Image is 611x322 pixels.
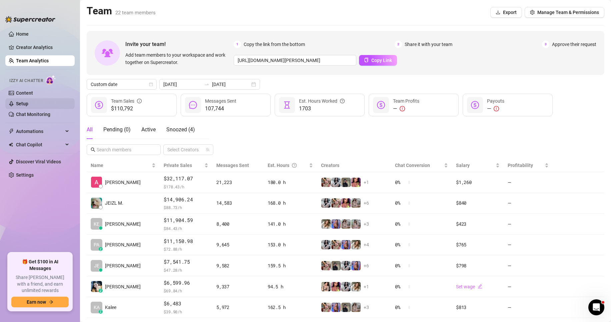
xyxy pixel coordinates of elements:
[16,31,29,37] a: Home
[46,75,56,85] img: AI Chatter
[105,262,141,269] span: [PERSON_NAME]
[9,78,43,84] span: Izzy AI Chatter
[341,240,351,249] img: Ava
[456,199,500,207] div: $840
[49,300,53,304] span: arrow-right
[5,16,55,23] img: logo-BBDzfeDw.svg
[400,106,405,111] span: exclamation-circle
[268,220,313,228] div: 141.0 h
[341,178,351,187] img: Anna
[105,283,141,290] span: [PERSON_NAME]
[11,274,69,294] span: Share [PERSON_NAME] with a friend, and earn unlimited rewards
[395,41,402,48] span: 2
[405,41,452,48] span: Share it with your team
[364,304,369,311] span: + 3
[205,98,236,104] span: Messages Sent
[166,126,195,133] span: Snoozed ( 4 )
[341,282,351,291] img: Sadie
[164,308,208,315] span: $ 39.90 /h
[321,178,331,187] img: Anna
[504,214,552,235] td: —
[216,220,260,228] div: 8,400
[189,101,197,109] span: message
[205,105,236,113] span: 107,744
[321,240,331,249] img: Sadie
[341,303,351,312] img: Anna
[340,97,345,105] span: question-circle
[164,183,208,190] span: $ 178.43 /h
[377,101,385,109] span: dollar-circle
[16,101,28,106] a: Setup
[268,241,313,248] div: 153.0 h
[87,5,156,17] h2: Team
[164,225,208,232] span: $ 84.43 /h
[16,112,50,117] a: Chat Monitoring
[395,304,406,311] span: 0 %
[94,304,100,311] span: KA
[456,220,500,228] div: $423
[16,90,33,96] a: Content
[87,126,93,134] div: All
[331,198,341,208] img: Anna
[125,51,231,66] span: Add team members to your workspace and work together on Supercreator.
[11,297,69,307] button: Earn nowarrow-right
[16,42,69,53] a: Creator Analytics
[91,79,153,89] span: Custom date
[588,299,604,315] iframe: Intercom live chat
[164,267,208,273] span: $ 47.28 /h
[164,204,208,211] span: $ 88.73 /h
[351,240,361,249] img: Paige
[163,81,201,88] input: Start date
[395,179,406,186] span: 0 %
[111,105,142,113] span: $110,792
[105,220,141,228] span: [PERSON_NAME]
[504,193,552,214] td: —
[97,146,151,153] input: Search members
[364,199,369,207] span: + 6
[321,303,331,312] img: Anna
[164,300,208,308] span: $6,483
[94,241,99,248] span: PA
[456,163,470,168] span: Salary
[16,58,49,63] a: Team Analytics
[351,261,361,270] img: Ava
[268,199,313,207] div: 168.0 h
[504,276,552,297] td: —
[103,126,131,134] div: Pending ( 0 )
[234,41,241,48] span: 1
[542,41,549,48] span: 3
[364,262,369,269] span: + 6
[216,199,260,207] div: 14,583
[91,162,150,169] span: Name
[351,303,361,312] img: Daisy
[487,105,504,113] div: —
[125,40,234,48] span: Invite your team!
[496,10,500,15] span: download
[164,163,192,168] span: Private Sales
[393,98,419,104] span: Team Profits
[94,220,99,228] span: KE
[95,101,103,109] span: dollar-circle
[395,220,406,228] span: 0 %
[91,177,102,188] img: Alexicon Ortiag…
[364,241,369,248] span: + 4
[99,289,103,293] div: z
[212,81,250,88] input: End date
[99,310,103,314] div: z
[137,97,142,105] span: info-circle
[351,198,361,208] img: Daisy
[244,41,305,48] span: Copy the link from the bottom
[16,126,63,137] span: Automations
[9,142,13,147] img: Chat Copilot
[164,258,208,266] span: $7,541.75
[351,282,361,291] img: Paige
[105,241,141,248] span: [PERSON_NAME]
[299,105,345,113] span: 1703
[364,220,369,228] span: + 3
[91,147,95,152] span: search
[141,126,156,133] span: Active
[164,287,208,294] span: $ 69.84 /h
[393,105,419,113] div: —
[268,162,308,169] div: Est. Hours
[321,282,331,291] img: Jenna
